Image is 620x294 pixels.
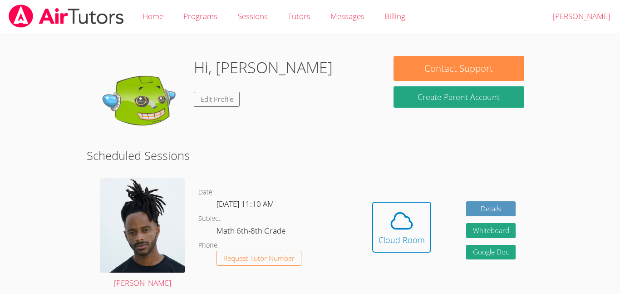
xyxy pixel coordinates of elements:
dd: Math 6th-8th Grade [217,224,287,240]
button: Request Tutor Number [217,251,301,266]
img: airtutors_banner-c4298cdbf04f3fff15de1276eac7730deb9818008684d7c2e4769d2f7ddbe033.png [8,5,125,28]
a: Details [466,201,516,216]
a: Edit Profile [194,92,240,107]
span: Request Tutor Number [223,255,295,262]
button: Cloud Room [372,202,431,253]
button: Contact Support [394,56,524,81]
img: Portrait.jpg [100,178,185,272]
span: [DATE] 11:10 AM [217,199,274,209]
img: default.png [96,56,187,147]
span: Messages [330,11,364,21]
dt: Subject [198,213,221,224]
h1: Hi, [PERSON_NAME] [194,56,333,79]
dt: Date [198,187,212,198]
button: Create Parent Account [394,86,524,108]
dt: Phone [198,240,217,251]
button: Whiteboard [466,223,516,238]
h2: Scheduled Sessions [87,147,533,164]
a: Google Doc [466,245,516,260]
a: [PERSON_NAME] [100,178,185,289]
div: Cloud Room [379,234,425,246]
